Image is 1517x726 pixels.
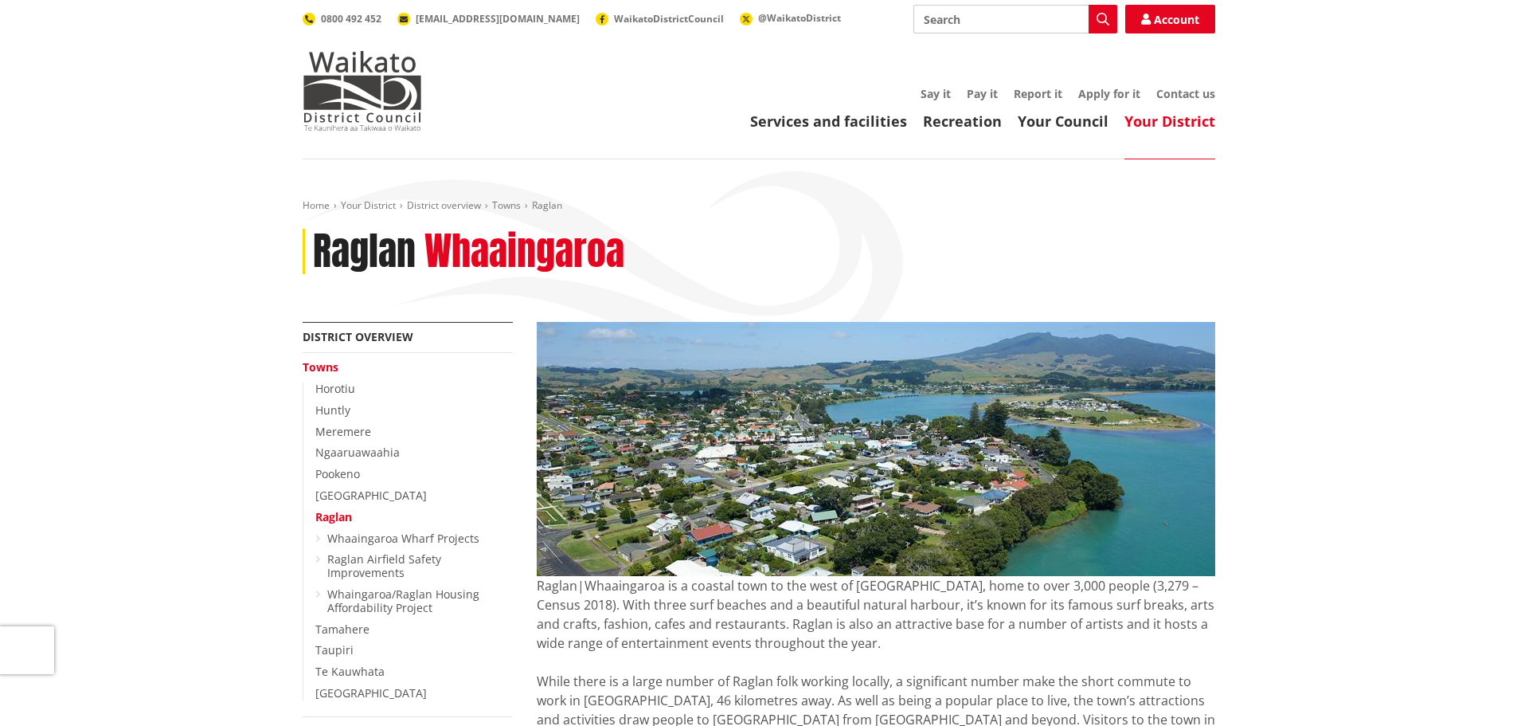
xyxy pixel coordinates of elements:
[397,12,580,26] a: [EMAIL_ADDRESS][DOMAIN_NAME]
[740,11,841,25] a: @WaikatoDistrict
[315,509,352,524] a: Raglan
[1078,86,1140,101] a: Apply for it
[416,12,580,26] span: [EMAIL_ADDRESS][DOMAIN_NAME]
[303,198,330,212] a: Home
[341,198,396,212] a: Your District
[315,488,427,503] a: [GEOGRAPHIC_DATA]
[614,12,724,26] span: WaikatoDistrictCouncil
[1018,112,1108,131] a: Your Council
[1156,86,1215,101] a: Contact us
[923,112,1002,131] a: Recreation
[921,86,951,101] a: Say it
[327,587,479,615] a: Whaingaroa/Raglan Housing Affordability Project
[315,685,427,700] a: [GEOGRAPHIC_DATA]
[532,198,562,212] span: Raglan
[315,402,350,418] a: Huntly
[492,198,521,212] a: Towns
[313,229,416,275] h1: Raglan
[303,329,413,344] a: District overview
[1125,5,1215,33] a: Account
[321,12,381,26] span: 0800 492 452
[315,664,385,679] a: Te Kauwhata
[913,5,1117,33] input: Search input
[303,12,381,26] a: 0800 492 452
[1124,112,1215,131] a: Your District
[315,622,369,637] a: Tamahere
[315,445,400,460] a: Ngaaruawaahia
[537,322,1215,576] img: View of the walk bridge in Raglan
[327,531,479,546] a: Whaaingaroa Wharf Projects
[315,642,354,657] a: Taupiri
[758,11,841,25] span: @WaikatoDistrict
[327,551,441,580] a: Raglan Airfield Safety Improvements
[315,424,371,439] a: Meremere
[315,381,355,396] a: Horotiu
[315,466,360,481] a: Pookeno
[303,199,1215,213] nav: breadcrumb
[596,12,724,26] a: WaikatoDistrictCouncil
[967,86,998,101] a: Pay it
[1014,86,1062,101] a: Report it
[750,112,907,131] a: Services and facilities
[303,359,338,375] a: Towns
[303,51,422,131] img: Waikato District Council - Te Kaunihera aa Takiwaa o Waikato
[424,229,624,275] h2: Whaaingaroa
[407,198,481,212] a: District overview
